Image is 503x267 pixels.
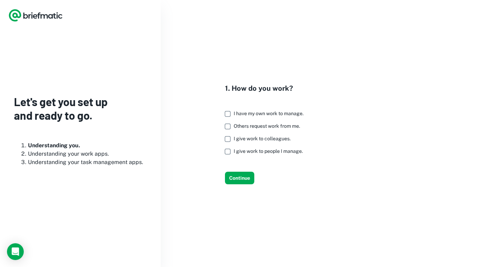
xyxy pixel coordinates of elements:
span: I give work to colleagues. [234,136,291,141]
span: I give work to people I manage. [234,148,303,154]
li: Understanding your task management apps. [28,158,147,166]
span: Others request work from me. [234,123,300,129]
div: Load Chat [7,243,24,260]
span: I have my own work to manage. [234,111,304,116]
a: Logo [8,8,63,22]
li: Understanding your work apps. [28,150,147,158]
h3: Let's get you set up and ready to go. [14,95,147,122]
h4: 1. How do you work? [225,83,309,94]
b: Understanding you. [28,142,80,149]
button: Continue [225,172,254,184]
